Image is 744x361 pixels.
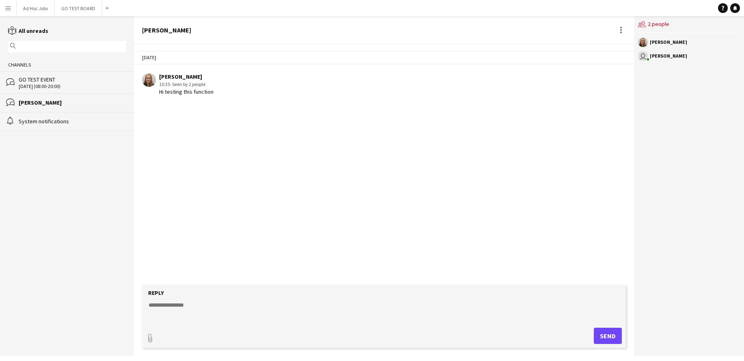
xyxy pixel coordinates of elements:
[19,84,126,89] div: [DATE] (08:00-20:00)
[19,76,126,83] div: GO TEST EVENT
[19,118,126,125] div: System notifications
[159,73,213,80] div: [PERSON_NAME]
[159,81,213,88] div: 10:35
[142,26,191,34] div: [PERSON_NAME]
[148,289,164,297] label: Reply
[638,16,740,33] div: 2 people
[159,88,213,95] div: Hi testing this function
[8,27,48,34] a: All unreads
[55,0,102,16] button: GO TEST BOARD
[19,99,126,106] div: [PERSON_NAME]
[594,328,622,344] button: Send
[170,81,205,87] span: · Seen by 2 people
[134,51,634,64] div: [DATE]
[650,54,687,58] div: [PERSON_NAME]
[17,0,55,16] button: Ad Hoc Jobs
[650,40,687,45] div: [PERSON_NAME]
